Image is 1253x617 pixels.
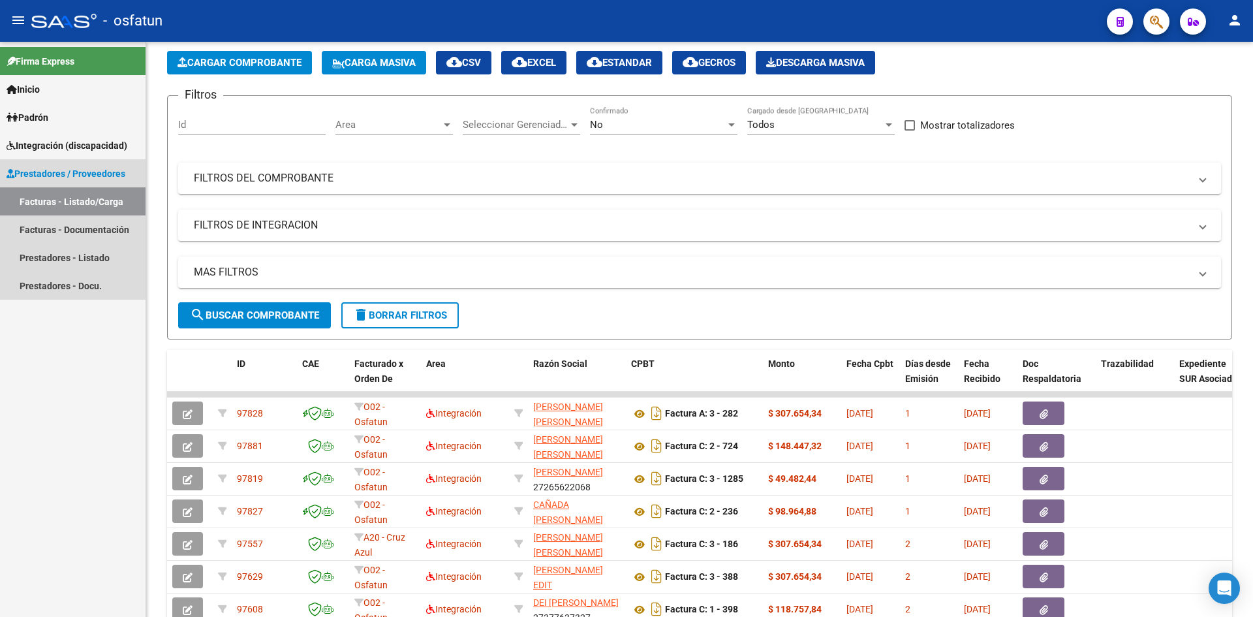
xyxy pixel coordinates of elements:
[648,566,665,587] i: Descargar documento
[237,408,263,419] span: 97828
[426,473,482,484] span: Integración
[905,539,910,549] span: 2
[905,358,951,384] span: Días desde Emisión
[178,210,1221,241] mat-expansion-panel-header: FILTROS DE INTEGRACION
[846,473,873,484] span: [DATE]
[905,571,910,582] span: 2
[512,54,527,70] mat-icon: cloud_download
[533,434,603,460] span: [PERSON_NAME] [PERSON_NAME]
[354,434,388,475] span: O02 - Osfatun Propio
[631,358,655,369] span: CPBT
[194,265,1190,279] mat-panel-title: MAS FILTROS
[964,441,991,451] span: [DATE]
[1017,350,1096,407] datatable-header-cell: Doc Respaldatoria
[354,565,388,605] span: O02 - Osfatun Propio
[341,302,459,328] button: Borrar Filtros
[353,307,369,323] mat-icon: delete
[841,350,900,407] datatable-header-cell: Fecha Cpbt
[1179,358,1237,384] span: Expediente SUR Asociado
[905,506,910,516] span: 1
[354,402,388,442] span: O02 - Osfatun Propio
[747,119,775,131] span: Todos
[846,441,873,451] span: [DATE]
[665,605,738,615] strong: Factura C: 1 - 398
[665,572,738,582] strong: Factura C: 3 - 388
[354,467,388,507] span: O02 - Osfatun Propio
[528,350,626,407] datatable-header-cell: Razón Social
[964,473,991,484] span: [DATE]
[237,473,263,484] span: 97819
[426,441,482,451] span: Integración
[683,54,698,70] mat-icon: cloud_download
[7,166,125,181] span: Prestadores / Proveedores
[194,218,1190,232] mat-panel-title: FILTROS DE INTEGRACION
[426,604,482,614] span: Integración
[190,307,206,323] mat-icon: search
[846,571,873,582] span: [DATE]
[7,110,48,125] span: Padrón
[237,358,245,369] span: ID
[768,358,795,369] span: Monto
[590,119,603,131] span: No
[648,501,665,522] i: Descargar documento
[1096,350,1174,407] datatable-header-cell: Trazabilidad
[297,350,349,407] datatable-header-cell: CAE
[421,350,509,407] datatable-header-cell: Area
[332,57,416,69] span: Carga Masiva
[167,51,312,74] button: Cargar Comprobante
[587,57,652,69] span: Estandar
[665,409,738,419] strong: Factura A: 3 - 282
[576,51,662,74] button: Estandar
[322,51,426,74] button: Carga Masiva
[7,138,127,153] span: Integración (discapacidad)
[178,86,223,104] h3: Filtros
[964,571,991,582] span: [DATE]
[587,54,602,70] mat-icon: cloud_download
[446,54,462,70] mat-icon: cloud_download
[426,571,482,582] span: Integración
[237,571,263,582] span: 97629
[237,604,263,614] span: 97608
[103,7,162,35] span: - osfatun
[1023,358,1081,384] span: Doc Respaldatoria
[964,408,991,419] span: [DATE]
[905,441,910,451] span: 1
[10,12,26,28] mat-icon: menu
[512,57,556,69] span: EXCEL
[533,563,621,590] div: 27281393885
[959,350,1017,407] datatable-header-cell: Fecha Recibido
[665,507,738,517] strong: Factura C: 2 - 236
[533,597,619,608] span: DEI [PERSON_NAME]
[7,82,40,97] span: Inicio
[354,532,405,558] span: A20 - Cruz Azul
[335,119,441,131] span: Area
[768,506,816,516] strong: $ 98.964,88
[533,532,603,558] span: [PERSON_NAME] [PERSON_NAME]
[178,302,331,328] button: Buscar Comprobante
[354,499,388,540] span: O02 - Osfatun Propio
[626,350,763,407] datatable-header-cell: CPBT
[349,350,421,407] datatable-header-cell: Facturado x Orden De
[964,604,991,614] span: [DATE]
[964,506,991,516] span: [DATE]
[533,465,621,492] div: 27265622068
[905,473,910,484] span: 1
[665,441,738,452] strong: Factura C: 2 - 724
[178,163,1221,194] mat-expansion-panel-header: FILTROS DEL COMPROBANTE
[648,468,665,489] i: Descargar documento
[533,467,603,477] span: [PERSON_NAME]
[665,539,738,550] strong: Factura C: 3 - 186
[672,51,746,74] button: Gecros
[846,358,893,369] span: Fecha Cpbt
[302,358,319,369] span: CAE
[354,358,403,384] span: Facturado x Orden De
[768,571,822,582] strong: $ 307.654,34
[964,539,991,549] span: [DATE]
[900,350,959,407] datatable-header-cell: Días desde Emisión
[766,57,865,69] span: Descarga Masiva
[533,499,603,525] span: CAÑADA [PERSON_NAME]
[463,119,568,131] span: Seleccionar Gerenciador
[846,408,873,419] span: [DATE]
[533,432,621,460] div: 23306448684
[1227,12,1243,28] mat-icon: person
